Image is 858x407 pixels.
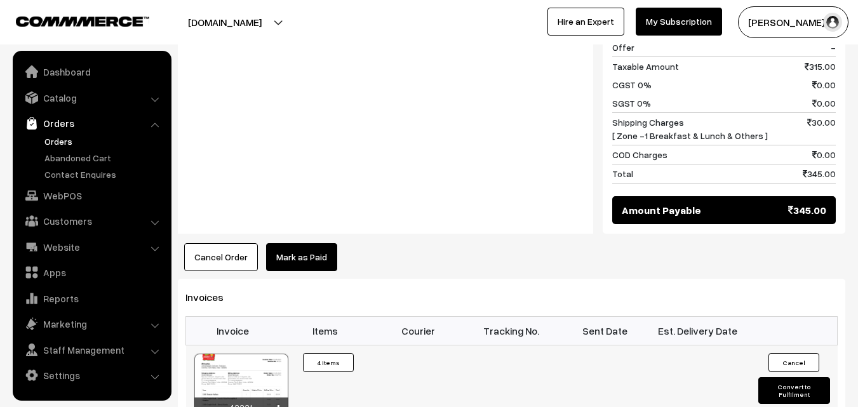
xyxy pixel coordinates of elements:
button: Cancel Order [184,243,258,271]
span: Total [612,167,633,180]
img: COMMMERCE [16,17,149,26]
span: - [831,41,836,54]
th: Invoice [186,317,279,345]
span: 345.00 [803,167,836,180]
span: Amount Payable [622,203,701,218]
a: Customers [16,210,167,232]
a: COMMMERCE [16,13,127,28]
img: user [823,13,842,32]
span: 0.00 [812,97,836,110]
a: Contact Enquires [41,168,167,181]
th: Sent Date [558,317,652,345]
a: Mark as Paid [266,243,337,271]
button: 4 Items [303,353,354,372]
span: CGST 0% [612,78,652,91]
button: Convert to Fulfilment [758,377,830,404]
a: Orders [16,112,167,135]
a: Catalog [16,86,167,109]
span: 345.00 [788,203,826,218]
span: COD Charges [612,148,667,161]
a: My Subscription [636,8,722,36]
span: Taxable Amount [612,60,679,73]
th: Est. Delivery Date [651,317,744,345]
a: Marketing [16,312,167,335]
a: Apps [16,261,167,284]
button: Cancel [768,353,819,372]
button: [PERSON_NAME] s… [738,6,848,38]
a: Reports [16,287,167,310]
span: Shipping Charges [ Zone -1 Breakfast & Lunch & Others ] [612,116,768,142]
a: Staff Management [16,338,167,361]
a: Dashboard [16,60,167,83]
a: Settings [16,364,167,387]
a: Abandoned Cart [41,151,167,164]
span: Invoices [185,291,239,304]
a: Orders [41,135,167,148]
span: 0.00 [812,78,836,91]
span: 315.00 [805,60,836,73]
span: Offer [612,41,634,54]
a: Website [16,236,167,258]
th: Tracking No. [465,317,558,345]
th: Courier [372,317,466,345]
a: Hire an Expert [547,8,624,36]
th: Items [279,317,372,345]
span: 30.00 [807,116,836,142]
span: 0.00 [812,148,836,161]
button: [DOMAIN_NAME] [144,6,306,38]
span: SGST 0% [612,97,651,110]
a: WebPOS [16,184,167,207]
